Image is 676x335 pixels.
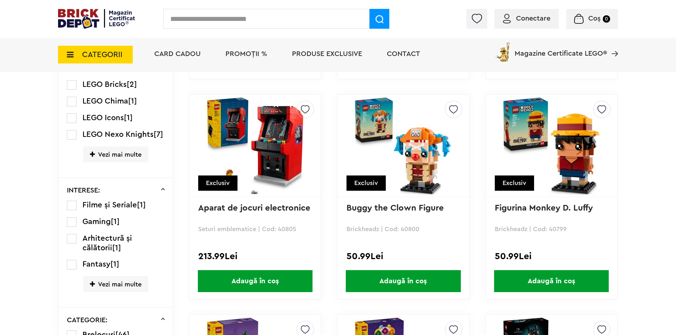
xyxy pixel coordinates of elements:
div: 213.99Lei [198,252,312,261]
img: Figurina Monkey D. Luffy [502,96,601,195]
a: Magazine Certificate LEGO® [607,41,618,48]
a: Adaugă în coș [338,270,469,292]
p: Seturi emblematice | Cod: 40805 [198,226,312,232]
span: [1] [124,114,133,122]
span: Vezi mai multe [83,146,148,162]
span: Adaugă în coș [494,270,609,292]
a: Conectare [503,15,550,22]
a: Adaugă în coș [189,270,321,292]
div: 50.99Lei [346,252,460,261]
a: PROMOȚII % [225,50,267,57]
a: Produse exclusive [292,50,362,57]
a: Buggy the Clown Figure [346,204,444,212]
a: Card Cadou [154,50,201,57]
p: Brickheadz | Cod: 40799 [495,226,608,232]
small: 0 [603,15,610,23]
span: [1] [110,260,119,268]
span: Adaugă în coș [346,270,460,292]
span: Vezi mai multe [83,276,148,292]
div: Exclusiv [495,175,534,191]
span: [1] [111,218,120,225]
div: Exclusiv [198,175,237,191]
p: CATEGORIE: [67,317,108,324]
span: LEGO Icons [82,114,124,122]
span: Magazine Certificate LEGO® [515,41,607,57]
span: Fantasy [82,260,110,268]
span: Arhitectură și călătorii [82,234,132,252]
p: INTERESE: [67,187,100,194]
span: [1] [128,97,137,105]
a: Adaugă în coș [486,270,617,292]
a: Figurina Monkey D. Luffy [495,204,593,212]
span: LEGO Bricks [82,80,127,88]
img: Aparat de jocuri electronice [206,96,305,195]
img: Buggy the Clown Figure [354,96,453,195]
span: Conectare [516,15,550,22]
span: Filme și Seriale [82,201,137,209]
p: Brickheadz | Cod: 40800 [346,226,460,232]
a: Contact [387,50,420,57]
a: Aparat de jocuri electronice [198,204,310,212]
span: [1] [112,244,121,252]
div: 50.99Lei [495,252,608,261]
span: CATEGORII [82,51,122,58]
span: [2] [127,80,137,88]
span: Coș [588,15,601,22]
div: Exclusiv [346,175,386,191]
span: LEGO Chima [82,97,128,105]
span: Gaming [82,218,111,225]
span: LEGO Nexo Knights [82,130,154,138]
span: [7] [154,130,163,138]
span: [1] [137,201,146,209]
span: Adaugă în coș [198,270,313,292]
